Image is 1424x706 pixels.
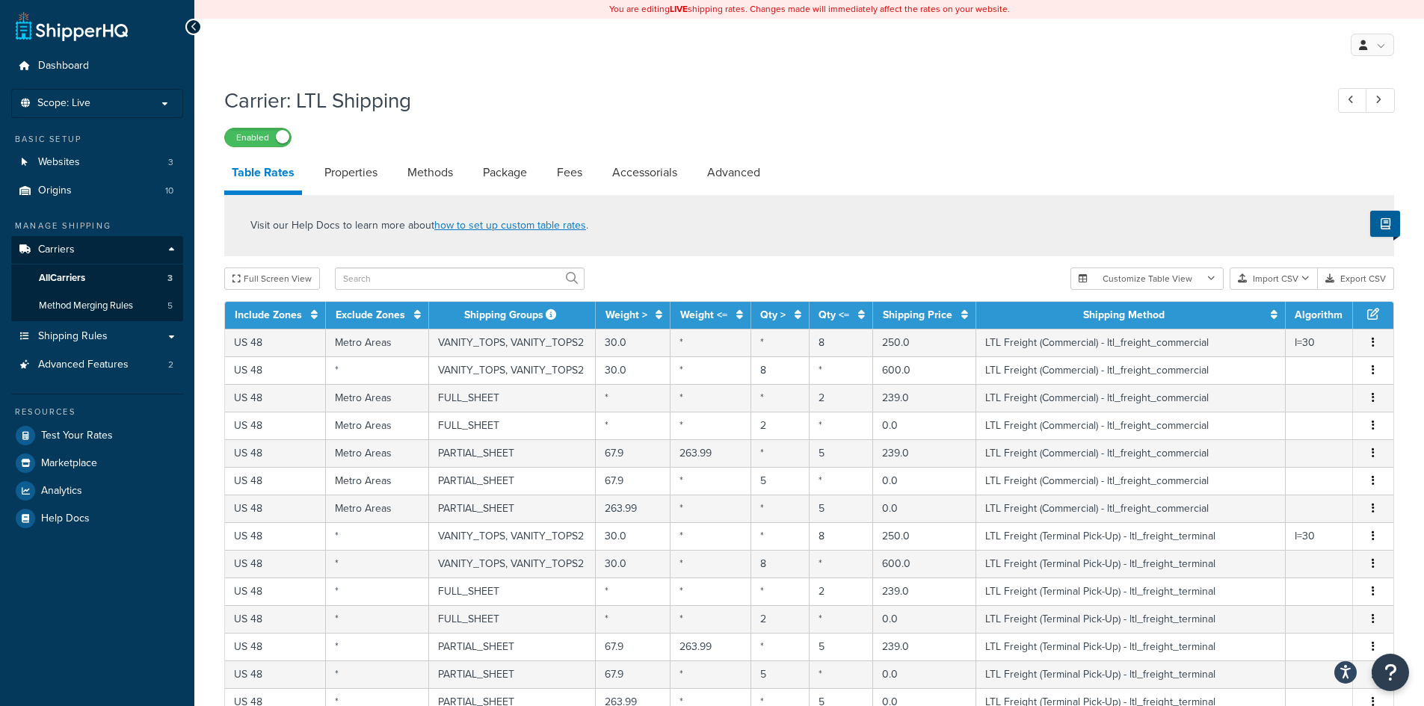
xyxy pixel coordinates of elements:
[11,177,183,205] li: Origins
[1338,88,1367,113] a: Previous Record
[429,605,596,633] td: FULL_SHEET
[1370,211,1400,237] button: Show Help Docs
[1372,654,1409,691] button: Open Resource Center
[976,467,1286,495] td: LTL Freight (Commercial) - ltl_freight_commercial
[167,272,173,285] span: 3
[11,450,183,477] li: Marketplace
[11,406,183,418] div: Resources
[11,292,183,320] li: Method Merging Rules
[873,412,976,439] td: 0.0
[596,356,671,384] td: 30.0
[873,660,976,688] td: 0.0
[596,439,671,467] td: 67.9
[224,155,302,195] a: Table Rates
[976,550,1286,578] td: LTL Freight (Terminal Pick-Up) - ltl_freight_terminal
[976,633,1286,660] td: LTL Freight (Terminal Pick-Up) - ltl_freight_terminal
[810,633,873,660] td: 5
[326,439,429,467] td: Metro Areas
[976,495,1286,522] td: LTL Freight (Commercial) - ltl_freight_commercial
[976,384,1286,412] td: LTL Freight (Commercial) - ltl_freight_commercial
[873,578,976,605] td: 239.0
[429,439,596,467] td: PARTIAL_SHEET
[429,302,596,329] th: Shipping Groups
[671,439,750,467] td: 263.99
[810,329,873,356] td: 8
[11,149,183,176] li: Websites
[326,412,429,439] td: Metro Areas
[873,329,976,356] td: 250.0
[873,495,976,522] td: 0.0
[225,412,326,439] td: US 48
[11,477,183,504] a: Analytics
[671,633,750,660] td: 263.99
[11,323,183,350] a: Shipping Rules
[873,522,976,550] td: 250.0
[41,430,113,442] span: Test Your Rates
[1230,267,1318,290] button: Import CSV
[225,384,326,412] td: US 48
[336,307,405,323] a: Exclude Zones
[429,412,596,439] td: FULL_SHEET
[429,467,596,495] td: PARTIAL_SHEET
[224,267,320,290] button: Full Screen View
[976,439,1286,467] td: LTL Freight (Commercial) - ltl_freight_commercial
[751,356,810,384] td: 8
[976,660,1286,688] td: LTL Freight (Terminal Pick-Up) - ltl_freight_terminal
[429,578,596,605] td: FULL_SHEET
[429,384,596,412] td: FULL_SHEET
[819,307,849,323] a: Qty <=
[225,522,326,550] td: US 48
[11,133,183,146] div: Basic Setup
[41,485,82,498] span: Analytics
[317,155,385,191] a: Properties
[11,264,183,292] a: AllCarriers3
[1286,329,1353,356] td: I=30
[335,267,585,290] input: Search
[11,220,183,232] div: Manage Shipping
[400,155,460,191] a: Methods
[165,185,173,197] span: 10
[224,86,1310,115] h1: Carrier: LTL Shipping
[810,439,873,467] td: 5
[700,155,768,191] a: Advanced
[1318,267,1394,290] button: Export CSV
[225,660,326,688] td: US 48
[38,185,72,197] span: Origins
[596,633,671,660] td: 67.9
[873,605,976,633] td: 0.0
[11,351,183,379] li: Advanced Features
[605,307,647,323] a: Weight >
[38,60,89,72] span: Dashboard
[751,605,810,633] td: 2
[235,307,302,323] a: Include Zones
[810,495,873,522] td: 5
[670,2,688,16] b: LIVE
[326,329,429,356] td: Metro Areas
[976,356,1286,384] td: LTL Freight (Commercial) - ltl_freight_commercial
[11,177,183,205] a: Origins10
[11,422,183,449] li: Test Your Rates
[751,660,810,688] td: 5
[38,330,108,343] span: Shipping Rules
[39,300,133,312] span: Method Merging Rules
[38,359,129,371] span: Advanced Features
[873,439,976,467] td: 239.0
[225,329,326,356] td: US 48
[225,495,326,522] td: US 48
[976,522,1286,550] td: LTL Freight (Terminal Pick-Up) - ltl_freight_terminal
[168,359,173,371] span: 2
[38,244,75,256] span: Carriers
[41,457,97,470] span: Marketplace
[1366,88,1395,113] a: Next Record
[225,550,326,578] td: US 48
[429,633,596,660] td: PARTIAL_SHEET
[225,605,326,633] td: US 48
[883,307,952,323] a: Shipping Price
[1070,267,1224,290] button: Customize Table View
[873,550,976,578] td: 600.0
[225,356,326,384] td: US 48
[760,307,786,323] a: Qty >
[596,495,671,522] td: 263.99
